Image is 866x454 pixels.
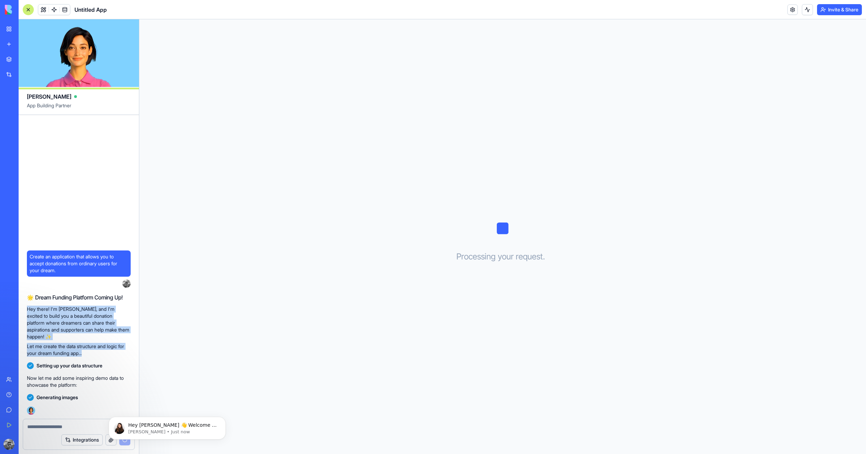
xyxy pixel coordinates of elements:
[5,5,48,14] img: logo
[37,362,102,369] span: Setting up your data structure
[27,375,131,388] p: Now let me add some inspiring demo data to showcase the platform:
[27,306,131,340] p: Hey there! I'm [PERSON_NAME], and I'm excited to build you a beautiful donation platform where dr...
[27,92,71,101] span: [PERSON_NAME]
[27,343,131,357] p: Let me create the data structure and logic for your dream funding app...
[543,251,545,262] span: .
[456,251,549,262] h3: Processing your request
[3,439,14,450] img: ACg8ocLwjuzIITXc5kr5B03XBw_GTFojGnslRezUNIM_-35wQQTec4LO=s96-c
[817,4,862,15] button: Invite & Share
[37,394,78,401] span: Generating images
[30,253,128,274] span: Create an application that allows you to accept donations from ordinary users for your dream.
[98,402,236,451] iframe: Intercom notifications message
[74,6,107,14] span: Untitled App
[27,102,131,115] span: App Building Partner
[27,406,35,415] img: Ella_00000_wcx2te.png
[122,279,131,288] img: ACg8ocLwjuzIITXc5kr5B03XBw_GTFojGnslRezUNIM_-35wQQTec4LO=s96-c
[61,434,103,445] button: Integrations
[27,293,131,302] h2: 🌟 Dream Funding Platform Coming Up!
